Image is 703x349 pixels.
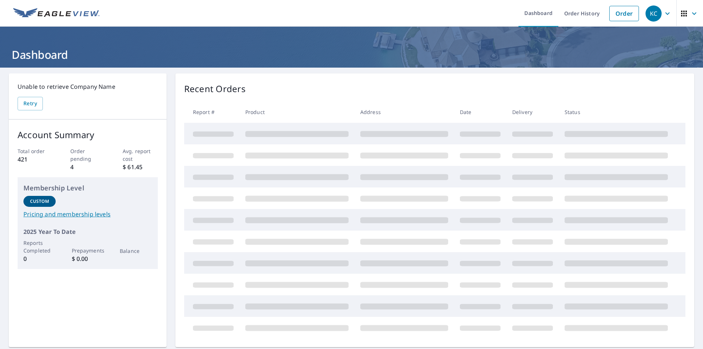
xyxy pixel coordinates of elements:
span: Retry [23,99,37,108]
h1: Dashboard [9,47,694,62]
p: Recent Orders [184,82,246,95]
th: Product [239,101,354,123]
p: Reports Completed [23,239,56,254]
div: KC [646,5,662,22]
p: Total order [18,147,53,155]
p: 2025 Year To Date [23,227,152,236]
p: $ 0.00 [72,254,104,263]
p: Balance [120,247,152,255]
p: $ 61.45 [123,163,158,171]
th: Date [454,101,506,123]
p: Avg. report cost [123,147,158,163]
th: Report # [184,101,239,123]
img: EV Logo [13,8,100,19]
th: Address [354,101,454,123]
p: 421 [18,155,53,164]
p: Order pending [70,147,105,163]
p: Unable to retrieve Company Name [18,82,158,91]
button: Retry [18,97,43,110]
p: Custom [30,198,49,205]
p: 4 [70,163,105,171]
p: Prepayments [72,247,104,254]
p: Membership Level [23,183,152,193]
th: Delivery [506,101,559,123]
a: Pricing and membership levels [23,210,152,219]
p: 0 [23,254,56,263]
th: Status [559,101,674,123]
a: Order [609,6,639,21]
p: Account Summary [18,128,158,141]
